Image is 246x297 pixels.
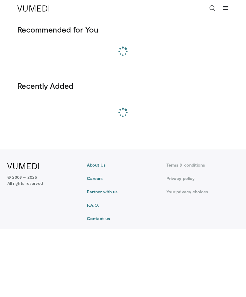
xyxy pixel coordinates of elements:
[166,189,239,195] a: Your privacy choices
[87,202,159,208] a: F.A.Q.
[7,163,39,169] img: VuMedi Logo
[87,175,159,181] a: Careers
[87,162,159,168] a: About Us
[17,81,229,91] h3: Recently Added
[166,175,239,181] a: Privacy policy
[17,5,50,12] img: VuMedi Logo
[87,189,159,195] a: Partner with us
[87,216,159,222] a: Contact us
[7,180,43,186] span: All rights reserved
[17,25,229,34] h3: Recommended for You
[166,162,239,168] a: Terms & conditions
[7,174,43,186] p: © 2009 – 2025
